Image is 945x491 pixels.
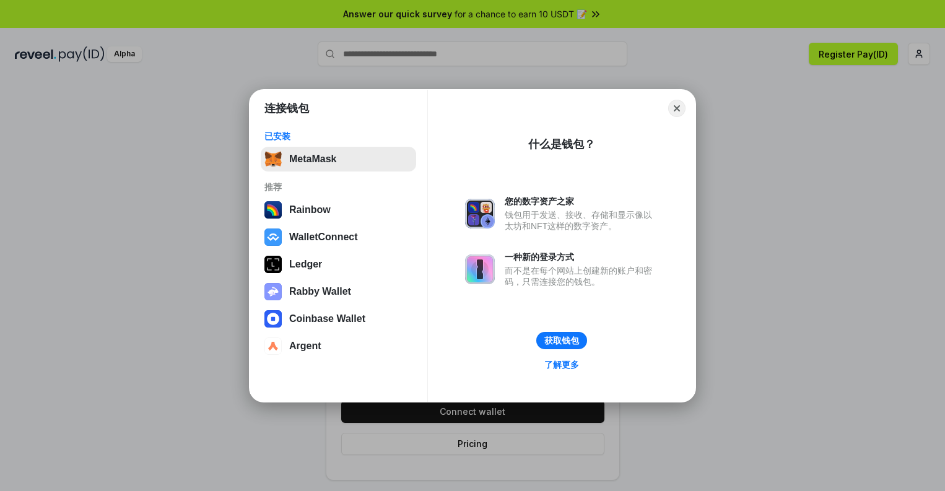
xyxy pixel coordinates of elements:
img: svg+xml,%3Csvg%20width%3D%2228%22%20height%3D%2228%22%20viewBox%3D%220%200%2028%2028%22%20fill%3D... [264,310,282,328]
button: MetaMask [261,147,416,172]
img: svg+xml,%3Csvg%20xmlns%3D%22http%3A%2F%2Fwww.w3.org%2F2000%2Fsvg%22%20fill%3D%22none%22%20viewBox... [465,254,495,284]
button: Ledger [261,252,416,277]
div: 一种新的登录方式 [505,251,658,263]
div: Argent [289,341,321,352]
img: svg+xml,%3Csvg%20width%3D%22120%22%20height%3D%22120%22%20viewBox%3D%220%200%20120%20120%22%20fil... [264,201,282,219]
img: svg+xml,%3Csvg%20width%3D%2228%22%20height%3D%2228%22%20viewBox%3D%220%200%2028%2028%22%20fill%3D... [264,228,282,246]
div: 而不是在每个网站上创建新的账户和密码，只需连接您的钱包。 [505,265,658,287]
button: Argent [261,334,416,358]
a: 了解更多 [537,357,586,373]
img: svg+xml,%3Csvg%20xmlns%3D%22http%3A%2F%2Fwww.w3.org%2F2000%2Fsvg%22%20width%3D%2228%22%20height%3... [264,256,282,273]
div: Coinbase Wallet [289,313,365,324]
div: Rainbow [289,204,331,215]
img: svg+xml,%3Csvg%20xmlns%3D%22http%3A%2F%2Fwww.w3.org%2F2000%2Fsvg%22%20fill%3D%22none%22%20viewBox... [465,199,495,228]
img: svg+xml,%3Csvg%20fill%3D%22none%22%20height%3D%2233%22%20viewBox%3D%220%200%2035%2033%22%20width%... [264,150,282,168]
div: 什么是钱包？ [528,137,595,152]
button: Close [668,100,686,117]
div: 推荐 [264,181,412,193]
button: Coinbase Wallet [261,306,416,331]
div: 已安装 [264,131,412,142]
button: Rainbow [261,198,416,222]
button: 获取钱包 [536,332,587,349]
div: 获取钱包 [544,335,579,346]
img: svg+xml,%3Csvg%20xmlns%3D%22http%3A%2F%2Fwww.w3.org%2F2000%2Fsvg%22%20fill%3D%22none%22%20viewBox... [264,283,282,300]
div: Ledger [289,259,322,270]
div: 了解更多 [544,359,579,370]
div: 您的数字资产之家 [505,196,658,207]
div: MetaMask [289,154,336,165]
button: Rabby Wallet [261,279,416,304]
div: WalletConnect [289,232,358,243]
button: WalletConnect [261,225,416,250]
img: svg+xml,%3Csvg%20width%3D%2228%22%20height%3D%2228%22%20viewBox%3D%220%200%2028%2028%22%20fill%3D... [264,337,282,355]
div: 钱包用于发送、接收、存储和显示像以太坊和NFT这样的数字资产。 [505,209,658,232]
h1: 连接钱包 [264,101,309,116]
div: Rabby Wallet [289,286,351,297]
